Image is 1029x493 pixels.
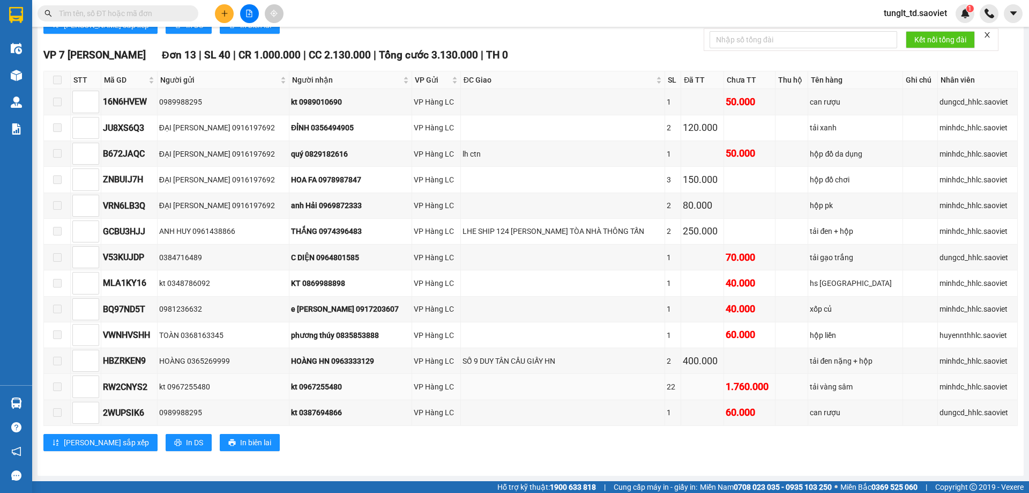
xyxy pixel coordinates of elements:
div: VP Hàng LC [414,122,458,134]
span: printer [174,439,182,447]
div: 60.000 [726,405,773,420]
span: Tổng cước 3.130.000 [379,49,478,61]
div: KT 0869988898 [291,277,410,289]
div: HOÀNG HN 0963333129 [291,355,410,367]
div: 2WUPSIK6 [103,406,155,420]
div: dungcd_hhlc.saoviet [939,407,1016,418]
img: warehouse-icon [11,43,22,54]
div: tải vàng sâm [810,381,901,393]
button: aim [265,4,284,23]
div: 1 [667,148,679,160]
td: RW2CNYS2 [101,374,158,400]
span: Người gửi [160,74,278,86]
div: lh ctn [463,148,663,160]
div: kt 0348786092 [159,277,287,289]
td: VP Hàng LC [412,219,460,245]
div: VP Hàng LC [414,303,458,315]
td: GCBU3HJJ [101,219,158,245]
img: solution-icon [11,123,22,135]
div: 16N6HVEW [103,95,155,108]
th: Tên hàng [808,71,903,89]
td: ZNBUIJ7H [101,167,158,193]
strong: 0369 525 060 [871,483,918,491]
td: VWNHVSHH [101,322,158,348]
span: [PERSON_NAME] sắp xếp [64,437,149,448]
strong: 1900 633 818 [550,483,596,491]
span: CR 1.000.000 [238,49,301,61]
button: caret-down [1004,4,1023,23]
td: VP Hàng LC [412,348,460,374]
div: B672JAQC [103,147,155,160]
div: 1 [667,252,679,263]
span: copyright [970,483,977,491]
div: VP Hàng LC [414,277,458,289]
td: V53KUJDP [101,245,158,270]
td: VRN6LB3Q [101,193,158,219]
th: Ghi chú [903,71,938,89]
td: VP Hàng LC [412,322,460,348]
div: tải đen + hộp [810,225,901,237]
div: HOA FA 0978987847 [291,174,410,186]
span: Mã GD [104,74,146,86]
td: VP Hàng LC [412,245,460,270]
span: message [11,470,21,481]
td: VP Hàng LC [412,374,460,400]
div: MLA1KY16 [103,276,155,290]
div: ĐẠI [PERSON_NAME] 0916197692 [159,122,287,134]
div: JU8XS6Q3 [103,121,155,135]
span: TH 0 [486,49,508,61]
div: VP Hàng LC [414,381,458,393]
span: | [926,481,927,493]
div: minhdc_hhlc.saoviet [939,225,1016,237]
img: phone-icon [985,9,994,18]
span: | [481,49,483,61]
th: Đã TT [681,71,724,89]
div: 40.000 [726,301,773,317]
div: minhdc_hhlc.saoviet [939,148,1016,160]
div: ĐẠI [PERSON_NAME] 0916197692 [159,200,287,211]
div: 400.000 [683,354,721,369]
span: 1 [968,5,972,12]
div: quý 0829182616 [291,148,410,160]
span: Miền Bắc [840,481,918,493]
img: icon-new-feature [960,9,970,18]
div: VWNHVSHH [103,328,155,342]
span: | [303,49,306,61]
div: 50.000 [726,94,773,109]
div: 22 [667,381,679,393]
button: printerIn DS [166,434,212,451]
div: kt 0967255480 [291,381,410,393]
div: minhdc_hhlc.saoviet [939,303,1016,315]
td: MLA1KY16 [101,270,158,296]
div: kt 0387694866 [291,407,410,418]
div: 2 [667,200,679,211]
span: | [233,49,236,61]
span: ĐC Giao [464,74,654,86]
div: SỐ 9 DUY TÂN CẦU GIẤY HN [463,355,663,367]
div: 60.000 [726,327,773,342]
div: VP Hàng LC [414,225,458,237]
td: JU8XS6Q3 [101,115,158,141]
div: 1.760.000 [726,379,773,394]
div: can rượu [810,407,901,418]
div: 2 [667,122,679,134]
th: SL [665,71,681,89]
span: question-circle [11,422,21,432]
span: | [199,49,202,61]
input: Nhập số tổng đài [710,31,897,48]
div: 0989988295 [159,407,287,418]
button: Kết nối tổng đài [906,31,975,48]
img: logo-vxr [9,7,23,23]
div: minhdc_hhlc.saoviet [939,355,1016,367]
span: search [44,10,52,17]
sup: 1 [966,5,974,12]
div: GCBU3HJJ [103,225,155,238]
td: VP Hàng LC [412,89,460,115]
div: BQ97ND5T [103,303,155,316]
div: ĐẠI [PERSON_NAME] 0916197692 [159,174,287,186]
div: 0981236632 [159,303,287,315]
div: 40.000 [726,276,773,291]
div: minhdc_hhlc.saoviet [939,122,1016,134]
span: file-add [245,10,253,17]
div: 70.000 [726,250,773,265]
